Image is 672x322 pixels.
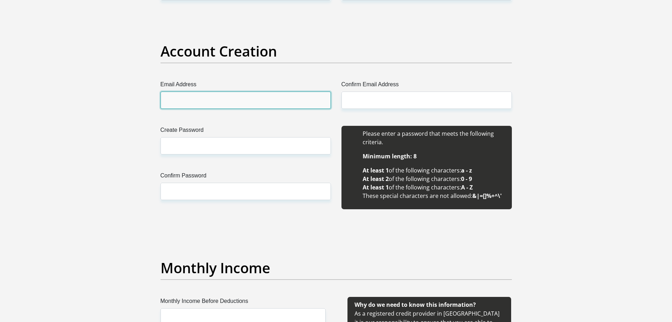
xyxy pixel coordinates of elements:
[363,183,505,192] li: of the following characters:
[161,171,331,183] label: Confirm Password
[161,92,331,109] input: Email Address
[161,297,326,308] label: Monthly Income Before Deductions
[363,129,505,146] li: Please enter a password that meets the following criteria.
[355,301,476,309] b: Why do we need to know this information?
[161,137,331,154] input: Create Password
[161,43,512,60] h2: Account Creation
[461,166,472,174] b: a - z
[461,183,473,191] b: A - Z
[363,166,505,175] li: of the following characters:
[161,259,512,276] h2: Monthly Income
[161,183,331,200] input: Confirm Password
[363,166,389,174] b: At least 1
[341,92,512,109] input: Confirm Email Address
[161,80,331,92] label: Email Address
[363,192,505,200] li: These special characters are not allowed:
[341,80,512,92] label: Confirm Email Address
[472,192,502,200] b: &|=[]%+^\'
[363,175,505,183] li: of the following characters:
[461,175,472,183] b: 0 - 9
[363,175,389,183] b: At least 2
[161,126,331,137] label: Create Password
[363,183,389,191] b: At least 1
[363,152,417,160] b: Minimum length: 8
